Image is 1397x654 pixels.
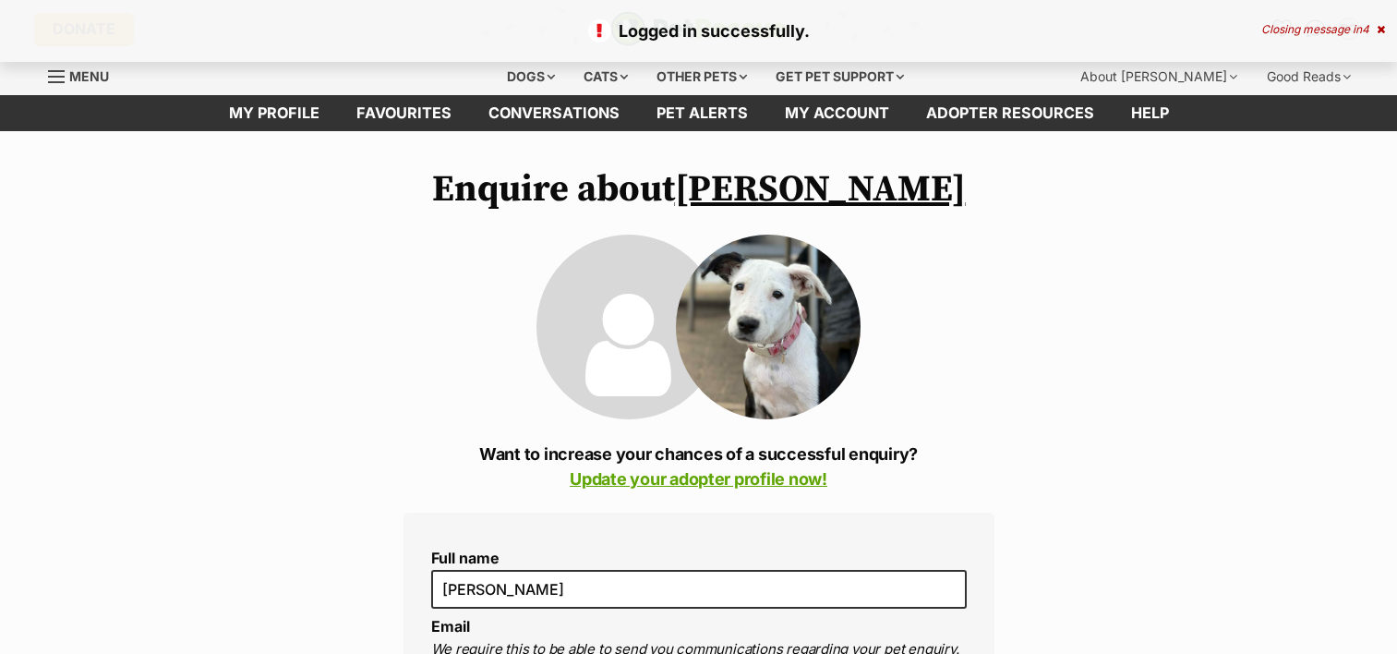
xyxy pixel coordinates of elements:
[403,442,994,491] p: Want to increase your chances of a successful enquiry?
[908,95,1113,131] a: Adopter resources
[1067,58,1250,95] div: About [PERSON_NAME]
[494,58,568,95] div: Dogs
[638,95,766,131] a: Pet alerts
[403,168,994,211] h1: Enquire about
[1113,95,1187,131] a: Help
[48,58,122,91] a: Menu
[571,58,641,95] div: Cats
[338,95,470,131] a: Favourites
[431,550,967,566] label: Full name
[763,58,917,95] div: Get pet support
[570,469,827,489] a: Update your adopter profile now!
[675,166,966,212] a: [PERSON_NAME]
[431,570,967,609] input: E.g. Jimmy Chew
[644,58,760,95] div: Other pets
[211,95,338,131] a: My profile
[69,68,109,84] span: Menu
[431,617,470,636] label: Email
[766,95,908,131] a: My account
[470,95,638,131] a: conversations
[676,235,861,419] img: Payton
[1254,58,1364,95] div: Good Reads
